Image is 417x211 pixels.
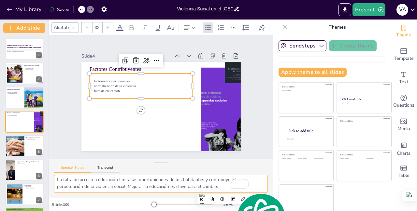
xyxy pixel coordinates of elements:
[298,158,313,159] div: Click to add text
[220,202,236,208] div: 25 %
[5,4,44,15] button: My Library
[5,183,44,205] div: 7
[279,68,347,77] button: Apply theme to all slides
[52,23,70,32] div: Akatab
[99,56,195,102] p: normalización de la violencia
[17,165,42,167] p: responsabilidad compartida
[5,135,44,157] div: 5
[36,197,42,203] div: 7
[396,4,408,16] div: v A
[7,115,32,116] p: factores socioeconómicos
[49,7,69,13] div: Saved
[7,88,22,90] p: Estadísticas de Violencia
[342,98,386,101] div: Click to add title
[7,117,32,119] p: falta de educación
[393,102,414,109] span: Questions
[106,39,203,88] p: Factores Contribuyentes
[257,22,266,33] div: Text effects
[36,100,42,106] div: 3
[7,90,22,92] p: disminución de homicidios
[5,87,44,108] div: 3
[399,78,408,86] span: Text
[342,104,385,105] div: Click to add text
[7,112,32,114] p: Factores Contribuyentes
[7,45,41,48] strong: Violencia Social en el [GEOGRAPHIC_DATA][PERSON_NAME]: Diagnóstico y Estrategias de Intervención
[24,69,42,70] p: diagnóstico necesario
[352,3,385,16] button: Present
[26,140,42,141] p: colaboración con la policía
[340,158,361,159] div: Click to add text
[5,38,44,60] div: 1
[391,137,417,160] div: Add charts and graphs
[398,172,410,179] span: Table
[7,93,22,94] p: relevancia de estadísticas
[394,55,414,62] span: Template
[329,40,377,51] button: Create theme
[396,32,411,39] span: Theme
[24,66,42,68] p: manifestación de violencia
[24,187,42,188] p: promoción de la paz
[282,154,329,156] div: Click to add title
[24,186,42,187] p: enfoque integral
[26,141,42,142] p: prevención de la violencia
[279,40,326,51] button: Sendsteps
[5,62,44,84] div: 2
[36,149,42,155] div: 5
[24,188,42,190] p: adaptación a la comunidad
[36,125,42,131] div: 4
[26,139,42,140] p: intervención comunal
[17,164,42,165] p: sentido de comunidad
[391,20,417,43] div: Change the overall theme
[54,165,91,173] button: Speaker Notes
[5,111,44,132] div: 4
[26,137,42,138] p: Estrategias de Intervención
[177,4,233,14] input: Insert title
[391,66,417,90] div: Add text boxes
[24,184,42,186] p: Conclusiones
[101,51,197,98] p: factores socioeconómicos
[17,161,42,163] p: Importancia de la Participación Comunitaria
[397,150,410,157] span: Charts
[7,92,22,93] p: violencia social persistente
[314,158,329,159] div: Click to add text
[287,128,328,133] div: Click to add title
[391,113,417,137] div: Add images, graphics, shapes or video
[7,208,42,210] p: Futuras Líneas de Investigación
[36,52,42,58] div: 1
[24,64,42,66] p: Planteamiento del Problema
[36,76,42,82] div: 2
[391,43,417,66] div: Add ready made slides
[5,159,44,181] div: 6
[97,60,194,107] p: falta de educación
[397,125,410,132] span: Media
[282,86,329,88] div: Click to add title
[290,20,384,35] p: Themes
[7,52,42,53] p: Generated with [URL]
[17,163,42,164] p: participación activa
[396,3,408,16] button: v A
[7,48,42,52] p: Este trabajo aborda la problemática de la violencia social en el barrio [GEOGRAPHIC_DATA][PERSON_...
[36,173,42,179] div: 6
[51,202,151,208] div: Slide 4 / 8
[91,165,120,173] button: Transcript
[54,175,268,193] textarea: To enrich screen reader interactions, please activate Accessibility in Grammarly extension settings
[7,116,32,117] p: normalización de la violencia
[391,90,417,113] div: Get real-time input from your audience
[338,3,351,16] button: Export to PowerPoint
[366,158,386,159] div: Click to add text
[391,160,417,183] div: Add a table
[287,138,328,140] div: Click to add body
[282,90,329,91] div: Click to add text
[340,120,387,122] div: Click to add title
[3,23,45,33] button: Add slide
[282,158,297,159] div: Click to add text
[340,154,387,156] div: Click to add title
[24,67,42,69] p: vulnerabilidad de grupos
